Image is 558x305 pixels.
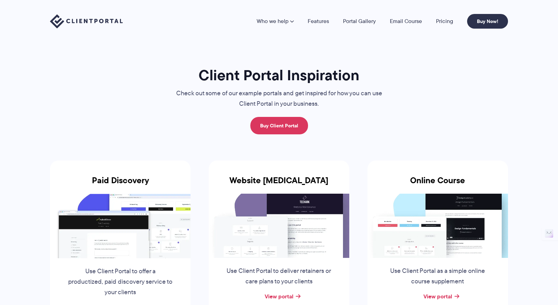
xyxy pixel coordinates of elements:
p: Use Client Portal to offer a productized, paid discovery service to your clients [67,266,173,298]
a: Who we help [257,18,294,24]
h3: Online Course [367,176,508,194]
a: Email Course [390,18,422,24]
p: Check out some of our example portals and get inspired for how you can use Client Portal in your ... [162,88,396,109]
a: View portal [265,292,293,300]
h1: Client Portal Inspiration [162,66,396,84]
a: Pricing [436,18,453,24]
p: Use Client Portal as a simple online course supplement [385,266,491,287]
h3: Paid Discovery [50,176,191,194]
p: Use Client Portal to deliver retainers or care plans to your clients [226,266,332,287]
a: View portal [423,292,452,300]
a: Features [308,18,329,24]
h3: Website [MEDICAL_DATA] [209,176,349,194]
a: Portal Gallery [343,18,376,24]
a: Buy Now! [467,14,508,29]
a: Buy Client Portal [250,117,308,134]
